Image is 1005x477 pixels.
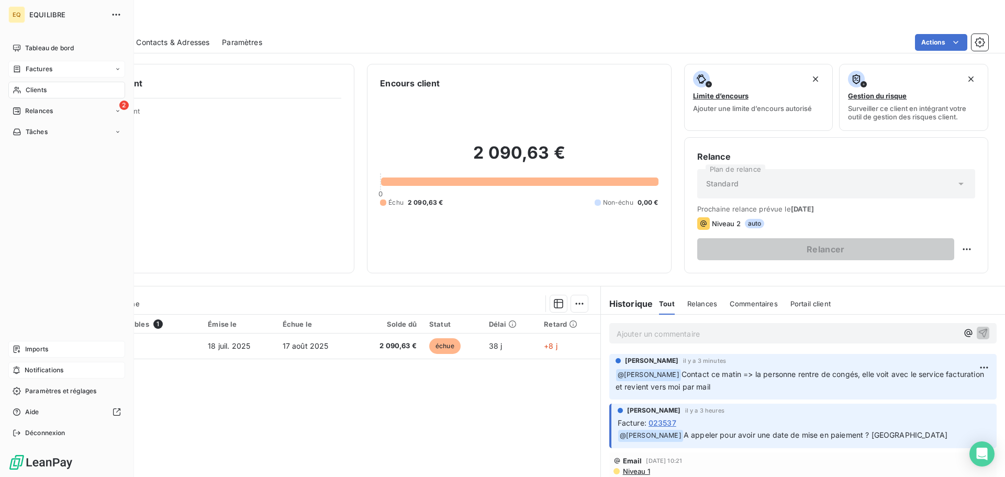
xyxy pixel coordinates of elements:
[26,127,48,137] span: Tâches
[623,457,642,465] span: Email
[646,458,682,464] span: [DATE] 10:21
[136,37,209,48] span: Contacts & Adresses
[8,383,125,400] a: Paramètres et réglages
[618,417,646,428] span: Facture :
[659,299,675,308] span: Tout
[8,40,125,57] a: Tableau de bord
[544,341,557,350] span: +8 j
[790,299,831,308] span: Portail client
[848,104,979,121] span: Surveiller ce client en intégrant votre outil de gestion des risques client.
[684,430,947,439] span: A appeler pour avoir une date de mise en paiement ? [GEOGRAPHIC_DATA]
[408,198,443,207] span: 2 090,63 €
[8,404,125,420] a: Aide
[25,365,63,375] span: Notifications
[616,370,986,391] span: Contact ce matin => la personne rentre de congés, elle voit avec le service facturation et revien...
[25,428,65,438] span: Déconnexion
[222,37,262,48] span: Paramètres
[25,345,48,354] span: Imports
[8,61,125,77] a: Factures
[685,407,724,414] span: il y a 3 heures
[649,417,676,428] span: 023537
[848,92,907,100] span: Gestion du risque
[429,338,461,354] span: échue
[687,299,717,308] span: Relances
[153,319,163,329] span: 1
[388,198,404,207] span: Échu
[839,64,988,131] button: Gestion du risqueSurveiller ce client en intégrant votre outil de gestion des risques client.
[25,43,74,53] span: Tableau de bord
[627,406,681,415] span: [PERSON_NAME]
[208,320,270,328] div: Émise le
[730,299,778,308] span: Commentaires
[622,467,650,475] span: Niveau 1
[489,320,532,328] div: Délai
[697,205,975,213] span: Prochaine relance prévue le
[283,341,329,350] span: 17 août 2025
[84,319,195,329] div: Pièces comptables
[693,92,749,100] span: Limite d’encours
[625,356,679,365] span: [PERSON_NAME]
[119,101,129,110] span: 2
[603,198,633,207] span: Non-échu
[29,10,105,19] span: EQUILIBRE
[969,441,995,467] div: Open Intercom Messenger
[8,82,125,98] a: Clients
[616,369,681,381] span: @ [PERSON_NAME]
[362,320,417,328] div: Solde dû
[429,320,476,328] div: Statut
[791,205,814,213] span: [DATE]
[915,34,967,51] button: Actions
[745,219,765,228] span: auto
[8,454,73,471] img: Logo LeanPay
[8,103,125,119] a: 2Relances
[378,190,383,198] span: 0
[25,386,96,396] span: Paramètres et réglages
[697,238,954,260] button: Relancer
[601,297,653,310] h6: Historique
[489,341,502,350] span: 38 j
[618,430,683,442] span: @ [PERSON_NAME]
[84,107,341,121] span: Propriétés Client
[683,358,726,364] span: il y a 3 minutes
[26,85,47,95] span: Clients
[380,142,658,174] h2: 2 090,63 €
[693,104,812,113] span: Ajouter une limite d’encours autorisé
[544,320,594,328] div: Retard
[8,341,125,358] a: Imports
[25,407,39,417] span: Aide
[380,77,440,90] h6: Encours client
[362,341,417,351] span: 2 090,63 €
[25,106,53,116] span: Relances
[8,124,125,140] a: Tâches
[208,341,250,350] span: 18 juil. 2025
[697,150,975,163] h6: Relance
[706,179,739,189] span: Standard
[638,198,658,207] span: 0,00 €
[63,77,341,90] h6: Informations client
[8,6,25,23] div: EQ
[712,219,741,228] span: Niveau 2
[684,64,833,131] button: Limite d’encoursAjouter une limite d’encours autorisé
[26,64,52,74] span: Factures
[283,320,350,328] div: Échue le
